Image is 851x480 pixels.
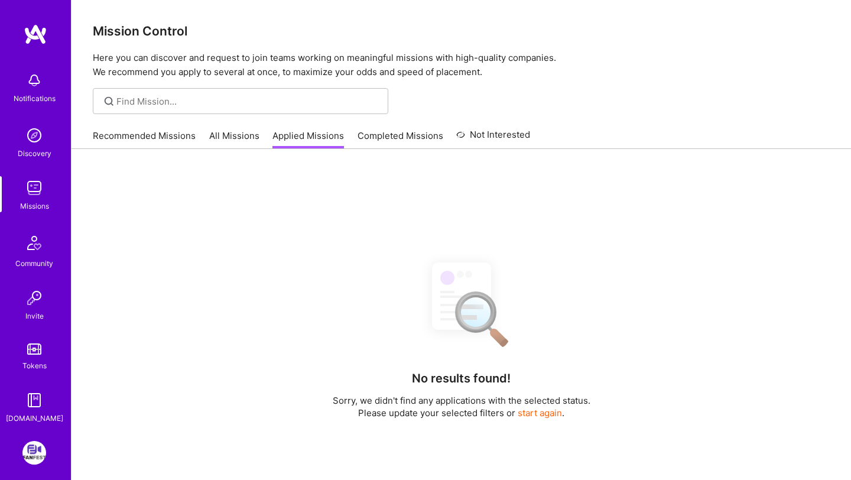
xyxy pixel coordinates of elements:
a: Applied Missions [272,129,344,149]
img: discovery [22,124,46,147]
input: Find Mission... [116,95,379,108]
a: All Missions [209,129,259,149]
div: Community [15,257,53,270]
img: FanFest: Media Engagement Platform [22,441,46,465]
p: Here you can discover and request to join teams working on meaningful missions with high-quality ... [93,51,830,79]
p: Sorry, we didn't find any applications with the selected status. [333,394,590,407]
img: bell [22,69,46,92]
img: guide book [22,388,46,412]
img: No Results [411,252,512,355]
i: icon SearchGrey [102,95,116,108]
button: start again [518,407,562,419]
div: Notifications [14,92,56,105]
img: teamwork [22,176,46,200]
img: logo [24,24,47,45]
h4: No results found! [412,371,511,385]
a: Completed Missions [358,129,443,149]
div: Tokens [22,359,47,372]
img: tokens [27,343,41,355]
a: Recommended Missions [93,129,196,149]
a: FanFest: Media Engagement Platform [20,441,49,465]
img: Invite [22,286,46,310]
div: Invite [25,310,44,322]
div: [DOMAIN_NAME] [6,412,63,424]
img: Community [20,229,48,257]
h3: Mission Control [93,24,830,38]
a: Not Interested [456,128,530,149]
div: Discovery [18,147,51,160]
div: Missions [20,200,49,212]
p: Please update your selected filters or . [333,407,590,419]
